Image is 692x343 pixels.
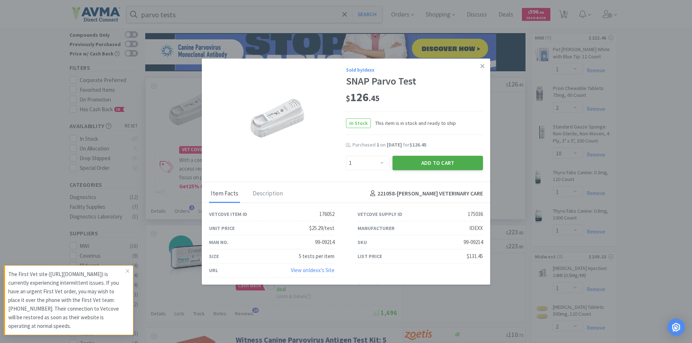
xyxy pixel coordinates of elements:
div: 176052 [319,210,334,218]
span: . 45 [369,93,380,103]
div: 99-09214 [463,238,483,247]
div: URL [209,266,218,274]
div: Description [251,185,285,203]
div: Unit Price [209,224,235,232]
div: $131.45 [467,252,483,261]
div: 175036 [468,210,483,218]
div: Size [209,252,219,260]
p: The First Vet site ([URL][DOMAIN_NAME]) is currently experiencing intermittent issues. If you hav... [8,270,126,330]
span: This item is in stock and ready to ship [371,119,456,127]
div: Manufacturer [358,224,395,232]
div: List Price [358,252,382,260]
div: SNAP Parvo Test [346,75,483,87]
span: In Stock [346,119,371,128]
div: Purchased on for [352,141,483,149]
a: View onIdexx's Site [291,267,334,274]
div: 5 tests per item [299,252,334,261]
div: Sold by Idexx [346,66,483,73]
h4: 221058 - [PERSON_NAME] VETERINARY CARE [367,189,483,198]
span: $ [346,93,350,103]
div: SKU [358,238,367,246]
div: 99-09214 [315,238,334,247]
span: 1 [377,141,379,148]
div: Item Facts [209,185,240,203]
span: $126.45 [409,141,426,148]
span: 126 [346,90,380,104]
div: Open Intercom Messenger [667,319,685,336]
div: Man No. [209,238,229,246]
span: [DATE] [387,141,402,148]
img: ab3e17ac7e6d43f589a479697eef2722_175036.png [250,91,305,145]
div: Vetcove Item ID [209,210,247,218]
button: Add to Cart [392,155,483,170]
div: IDEXX [469,224,483,233]
div: $25.29/test [309,224,334,233]
div: Vetcove Supply ID [358,210,402,218]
